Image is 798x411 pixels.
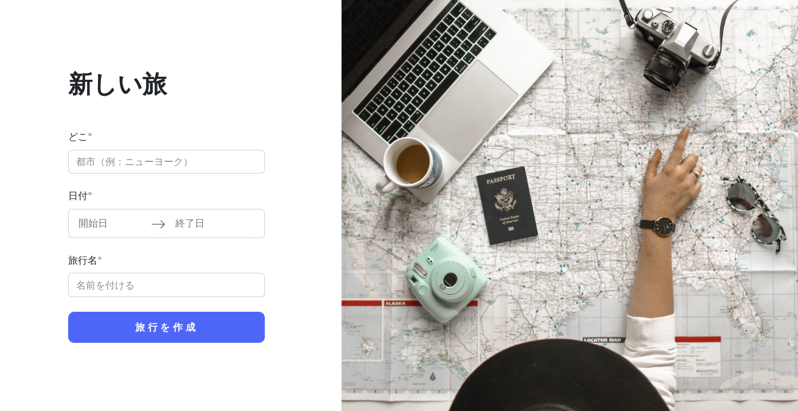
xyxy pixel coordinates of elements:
[68,273,265,297] input: 名前を付ける
[68,130,88,144] font: どこ
[68,253,97,267] font: 旅行名
[68,312,265,343] button: 旅行を作成
[68,189,88,203] font: 日付
[72,209,151,237] input: 開始日
[68,67,167,101] font: 新しい旅
[135,320,198,334] font: 旅行を作成
[169,209,248,237] input: 終了日
[68,150,265,174] input: 都市（例：ニューヨーク）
